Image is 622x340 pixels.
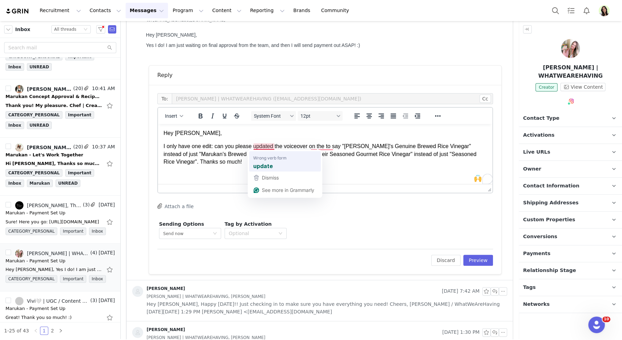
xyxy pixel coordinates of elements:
i: icon: down [278,231,283,236]
span: System Font [254,113,288,119]
span: Activations [523,132,554,139]
a: 2 [49,327,56,334]
button: Strikethrough [231,111,243,121]
button: Profile [594,5,616,16]
a: [PERSON_NAME], [PERSON_NAME] [15,143,72,152]
input: Search mail [4,42,116,53]
div: Thank you! My pleasure. Chef | Creator | Foodie On Tue, Sep 30, 2025 at 10:40 AM Meredith Boyce <... [6,102,102,109]
img: placeholder-contacts.jpeg [132,286,143,297]
span: Inbox [6,122,24,129]
span: Sending Options [159,221,204,227]
a: Tasks [563,3,579,18]
span: UNREAD [56,179,80,187]
span: Custom Properties [523,216,575,224]
button: Search [548,3,563,18]
span: Inbox [15,26,30,33]
img: ad498e63-96a9-4e54-8a91-669695c5d55a--s.jpg [15,249,23,258]
span: Creator [535,83,558,91]
i: icon: search [107,45,112,50]
iframe: Rich Text Area [158,124,492,184]
span: Insert [165,113,177,119]
button: Notifications [579,3,594,18]
button: Align right [375,111,387,121]
img: 3b202c0c-3db6-44bc-865e-9d9e82436fb1.png [599,5,610,16]
button: Contacts [86,3,125,18]
a: 1 [40,327,48,334]
span: CATEGORY_PERSONAL [6,111,62,119]
button: Italic [207,111,218,121]
div: [PERSON_NAME] | WHATWEAREHAVING, [PERSON_NAME], [PERSON_NAME] [27,251,89,256]
i: icon: down [83,27,88,32]
span: Important [60,275,86,283]
div: All threads [54,26,76,33]
span: Conversions [523,233,557,241]
a: [PERSON_NAME] | WHATWEAREHAVING, [PERSON_NAME], [PERSON_NAME] [15,249,89,258]
span: Important [65,111,94,119]
span: Inbox [89,227,106,235]
span: (20) [72,143,83,150]
span: 10:37 AM [91,143,115,152]
span: Important [65,169,94,177]
button: Reveal or hide additional toolbar items [432,111,444,121]
span: UNREAD [27,122,52,129]
div: Marukan Concept Approval & Recipe Request [6,93,102,100]
span: 12pt [300,113,334,119]
span: Payments [523,250,550,258]
span: Inbox [89,275,106,283]
span: Send now [163,231,184,236]
button: Decrease indent [399,111,411,121]
div: Vivi🤍 | UGC / Content Creator, [PERSON_NAME], [PERSON_NAME] B [27,298,89,304]
a: [PERSON_NAME], The Cocktail Mama [15,201,81,210]
span: Send Email [108,25,116,33]
div: Optional [229,230,275,237]
img: fee9e0a3-52c7-44da-9e9d-57b80d67ff00.jpg [15,143,23,152]
li: 1-25 of 43 [4,327,29,335]
a: [PERSON_NAME] [132,327,185,338]
p: Yes I do! I am just waiting on final approval from the team, and then I will send payment out ASA... [3,13,361,19]
i: icon: left [34,329,38,333]
div: [PERSON_NAME] [DATE] 7:42 AM[PERSON_NAME] | WHATWEAREHAVING, [PERSON_NAME] Hey [PERSON_NAME], Hap... [127,280,513,321]
div: Great! Thank you so much! :) [6,314,72,321]
span: CATEGORY_PERSONAL [6,227,57,235]
button: Content [208,3,246,18]
p: Hey [PERSON_NAME], [3,3,361,8]
img: grin logo [6,8,30,14]
button: Recruitment [36,3,85,18]
button: Increase indent [412,111,423,121]
span: UNREAD [27,63,52,71]
div: Press the Up and Down arrow keys to resize the editor. [485,184,492,193]
button: Program [168,3,208,18]
a: Brands [289,3,316,18]
div: [PERSON_NAME], [PERSON_NAME] [27,145,72,150]
div: [PERSON_NAME] [147,327,185,332]
span: 10:41 AM [91,85,115,93]
img: placeholder-contacts.jpeg [132,327,143,338]
div: [PERSON_NAME], foodbystern, [PERSON_NAME] [27,86,72,92]
div: Marukan - Payment Set Up [6,210,66,216]
span: CATEGORY_PERSONAL [6,169,62,177]
span: [DATE] 1:30 PM [442,328,480,337]
button: Messages [126,3,168,18]
div: Sure! Here you go: https://marukan.grin.live/3a818cff-5fb1-4e0d-af7f-6c0014891d06 [6,218,99,225]
span: Important [60,227,86,235]
span: Owner [523,165,541,173]
button: Fonts [251,111,296,121]
span: Contact Information [523,182,579,190]
button: Reporting [246,3,289,18]
span: [DATE] 7:42 AM [442,287,480,295]
img: e9aa90c8-b358-4ea0-84ec-96fe58c80e9b.jpg [15,201,23,210]
span: Inbox [6,63,24,71]
div: Reply [157,71,172,79]
button: Preview [463,255,493,266]
li: Next Page [57,327,65,335]
span: [PERSON_NAME] | WHATWEAREHAVING, [PERSON_NAME] [147,293,265,300]
span: Inbox [6,179,24,187]
span: Live URLs [523,148,550,156]
img: dcea5a64-8611-44ea-a90a-743a111df2a2.jpg [15,85,23,93]
button: Font sizes [298,111,343,121]
div: Hey Katy, Yes I do! I am just waiting on final approval from the team, and then I will send payme... [6,266,102,273]
div: [PERSON_NAME], The Cocktail Mama [27,203,81,208]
